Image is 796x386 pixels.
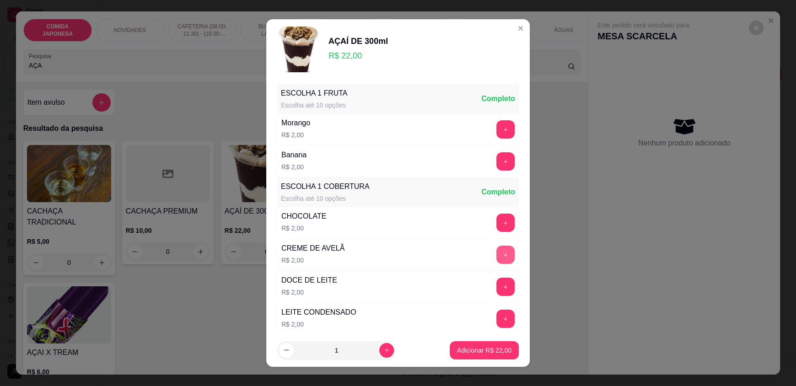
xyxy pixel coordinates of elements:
img: product-image [277,27,323,72]
p: R$ 2,00 [281,288,337,297]
p: R$ 2,00 [281,130,310,139]
button: add [496,310,515,328]
div: CHOCOLATE [281,211,326,222]
button: add [496,246,515,264]
button: add [496,152,515,171]
button: add [496,214,515,232]
div: Escolha até 10 opções [281,194,370,203]
button: increase-product-quantity [379,343,394,358]
p: R$ 2,00 [281,320,356,329]
div: Morango [281,118,310,129]
div: ESCOLHA 1 FRUTA [281,88,348,99]
div: Completo [481,187,515,198]
p: R$ 22,00 [328,49,388,62]
div: ESCOLHA 1 COBERTURA [281,181,370,192]
div: Banana [281,150,307,161]
button: Close [513,21,528,36]
p: R$ 2,00 [281,256,344,265]
div: CREME DE AVELÃ [281,243,344,254]
p: Adicionar R$ 22,00 [457,346,511,355]
button: add [496,120,515,139]
p: R$ 2,00 [281,162,307,172]
button: decrease-product-quantity [279,343,294,358]
div: LEITE CONDENSADO [281,307,356,318]
div: Completo [481,93,515,104]
button: add [496,278,515,296]
div: AÇAÍ DE 300ml [328,35,388,48]
button: Adicionar R$ 22,00 [450,341,519,359]
div: Escolha até 10 opções [281,101,348,110]
p: R$ 2,00 [281,224,326,233]
div: DOCE DE LEITE [281,275,337,286]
